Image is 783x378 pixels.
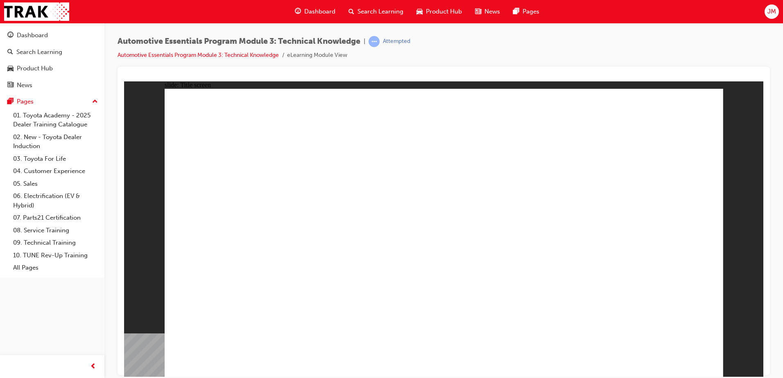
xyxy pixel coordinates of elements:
img: Trak [4,2,69,21]
div: Dashboard [17,31,48,40]
a: pages-iconPages [507,3,546,20]
div: Pages [17,97,34,106]
span: Product Hub [426,7,462,16]
span: Pages [523,7,539,16]
span: prev-icon [90,362,96,372]
a: guage-iconDashboard [288,3,342,20]
span: car-icon [7,65,14,72]
button: Pages [3,94,101,109]
span: car-icon [416,7,423,17]
a: 03. Toyota For Life [10,153,101,165]
span: Dashboard [304,7,335,16]
button: JM [765,4,779,19]
span: guage-icon [295,7,301,17]
a: Product Hub [3,61,101,76]
a: 10. TUNE Rev-Up Training [10,249,101,262]
a: car-iconProduct Hub [410,3,468,20]
li: eLearning Module View [287,51,347,60]
span: news-icon [475,7,481,17]
span: Automotive Essentials Program Module 3: Technical Knowledge [118,37,360,46]
a: 05. Sales [10,178,101,190]
a: 09. Technical Training [10,236,101,249]
span: pages-icon [7,98,14,106]
span: search-icon [7,49,13,56]
span: News [484,7,500,16]
span: | [364,37,365,46]
span: guage-icon [7,32,14,39]
a: News [3,78,101,93]
a: Dashboard [3,28,101,43]
a: news-iconNews [468,3,507,20]
span: JM [767,7,776,16]
span: learningRecordVerb_ATTEMPT-icon [369,36,380,47]
span: search-icon [349,7,354,17]
div: News [17,81,32,90]
a: 06. Electrification (EV & Hybrid) [10,190,101,211]
a: All Pages [10,261,101,274]
div: Product Hub [17,64,53,73]
a: 08. Service Training [10,224,101,237]
span: pages-icon [513,7,519,17]
button: DashboardSearch LearningProduct HubNews [3,26,101,94]
a: search-iconSearch Learning [342,3,410,20]
a: 07. Parts21 Certification [10,211,101,224]
a: Search Learning [3,45,101,60]
div: Attempted [383,38,410,45]
a: 04. Customer Experience [10,165,101,178]
a: 02. New - Toyota Dealer Induction [10,131,101,153]
span: news-icon [7,82,14,89]
span: up-icon [92,97,98,107]
a: Automotive Essentials Program Module 3: Technical Knowledge [118,52,279,59]
a: 01. Toyota Academy - 2025 Dealer Training Catalogue [10,109,101,131]
span: Search Learning [358,7,403,16]
div: Search Learning [16,47,62,57]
